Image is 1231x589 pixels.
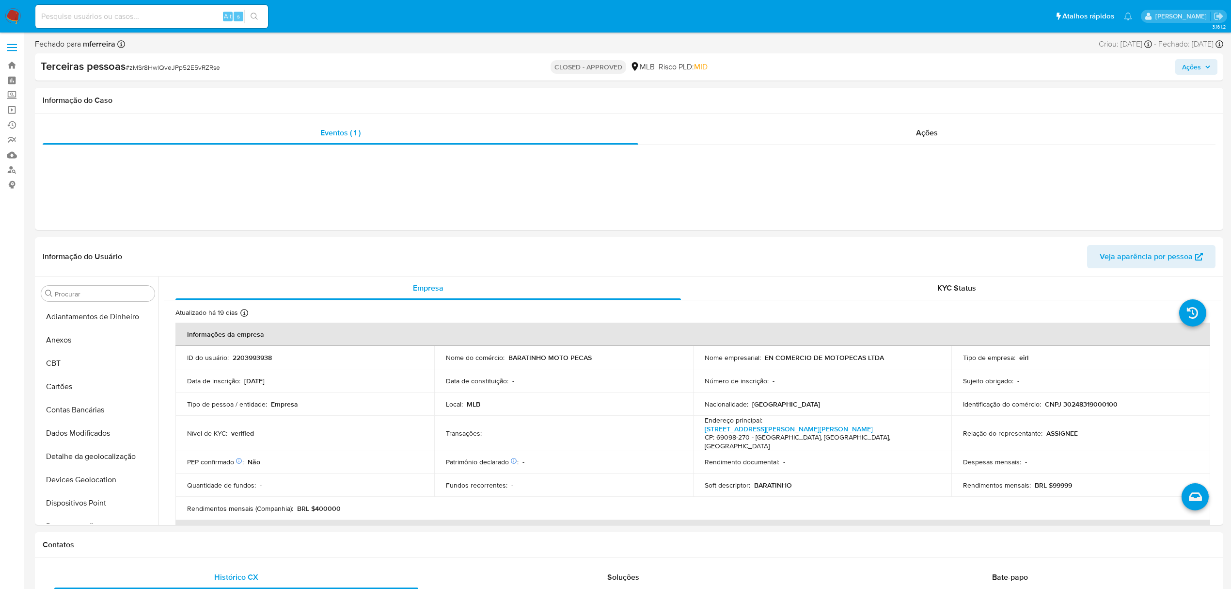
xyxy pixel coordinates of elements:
span: MID [694,61,708,72]
p: Rendimento documental : [705,458,779,466]
button: Cartões [37,375,158,398]
p: eirl [1019,353,1028,362]
p: Nacionalidade : [705,400,748,409]
span: Veja aparência por pessoa [1100,245,1193,268]
p: - [1017,376,1019,385]
button: search-icon [244,10,264,23]
h1: Informação do Usuário [43,252,122,262]
p: - [1025,458,1027,466]
button: Ações [1175,59,1217,75]
p: Local : [446,400,463,409]
p: Nome empresarial : [705,353,761,362]
button: Documentação [37,515,158,538]
span: s [237,12,240,21]
p: Sujeito obrigado : [963,376,1013,385]
p: Fundos recorrentes : [446,481,507,490]
span: Ações [1182,59,1201,75]
p: Rendimentos mensais : [963,481,1031,490]
p: BRL $400000 [297,504,341,513]
input: Pesquise usuários ou casos... [35,10,268,23]
p: Transações : [446,429,482,438]
span: Empresa [413,282,443,294]
p: - [512,376,514,385]
div: MLB [630,62,655,72]
th: Informações da empresa [175,323,1210,346]
a: Notificações [1124,12,1132,20]
h1: Informação do Caso [43,96,1215,105]
h4: CP: 69098-270 - [GEOGRAPHIC_DATA], [GEOGRAPHIC_DATA], [GEOGRAPHIC_DATA] [705,433,936,450]
p: [DATE] [244,376,265,385]
p: Data de constituição : [446,376,508,385]
p: Identificação do comércio : [963,400,1041,409]
button: Devices Geolocation [37,468,158,491]
p: MLB [467,400,480,409]
a: Sair [1214,11,1224,21]
p: - [486,429,488,438]
button: Procurar [45,290,53,297]
p: CNPJ 30248319000100 [1045,400,1118,409]
span: Risco PLD: [659,62,708,72]
p: - [522,458,524,466]
p: Nível de KYC : [187,429,227,438]
a: [STREET_ADDRESS][PERSON_NAME][PERSON_NAME] [705,424,873,434]
button: CBT [37,352,158,375]
button: Dados Modificados [37,422,158,445]
p: BARATINHO [754,481,792,490]
p: Quantidade de fundos : [187,481,256,490]
button: Veja aparência por pessoa [1087,245,1215,268]
span: - [1154,39,1156,49]
span: KYC Status [937,282,976,294]
p: [GEOGRAPHIC_DATA] [752,400,820,409]
p: 2203993938 [233,353,272,362]
p: Número de inscrição : [705,376,769,385]
p: Tipo de empresa : [963,353,1015,362]
span: Bate-papo [992,572,1028,583]
p: Soft descriptor : [705,481,750,490]
p: verified [231,429,254,438]
span: Alt [224,12,232,21]
h1: Contatos [43,540,1215,550]
p: Data de inscrição : [187,376,240,385]
button: Dispositivos Point [37,491,158,515]
button: Adiantamentos de Dinheiro [37,305,158,328]
p: EN COMERCIO DE MOTOPECAS LTDA [765,353,884,362]
p: Atualizado há 19 dias [175,308,238,317]
button: Contas Bancárias [37,398,158,422]
p: - [260,481,262,490]
b: Terceiras pessoas [41,58,126,74]
p: Rendimentos mensais (Companhia) : [187,504,293,513]
p: ID do usuário : [187,353,229,362]
p: BRL $99999 [1035,481,1072,490]
p: Patrimônio declarado : [446,458,519,466]
p: Despesas mensais : [963,458,1021,466]
span: Fechado para [35,39,115,49]
span: # zMSr8HwlQveJPp52E5vRZRse [126,63,220,72]
span: Soluções [607,572,639,583]
button: Detalhe da geolocalização [37,445,158,468]
span: Atalhos rápidos [1062,11,1114,21]
p: CLOSED - APPROVED [551,60,626,74]
p: PEP confirmado : [187,458,244,466]
p: Tipo de pessoa / entidade : [187,400,267,409]
p: Nome do comércio : [446,353,505,362]
button: Anexos [37,328,158,352]
p: Relação do representante : [963,429,1042,438]
th: Detalhes de contato [175,520,1210,543]
p: BARATINHO MOTO PECAS [508,353,592,362]
span: Histórico CX [214,572,258,583]
p: - [511,481,513,490]
p: - [783,458,785,466]
p: Endereço principal : [705,416,762,425]
p: magno.ferreira@mercadopago.com.br [1155,12,1210,21]
input: Procurar [55,290,151,298]
p: ASSIGNEE [1046,429,1078,438]
div: Fechado: [DATE] [1158,39,1223,49]
span: Ações [916,127,938,138]
div: Criou: [DATE] [1099,39,1152,49]
p: Não [248,458,260,466]
b: mferreira [81,38,115,49]
span: Eventos ( 1 ) [320,127,361,138]
p: - [773,376,774,385]
p: Empresa [271,400,298,409]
